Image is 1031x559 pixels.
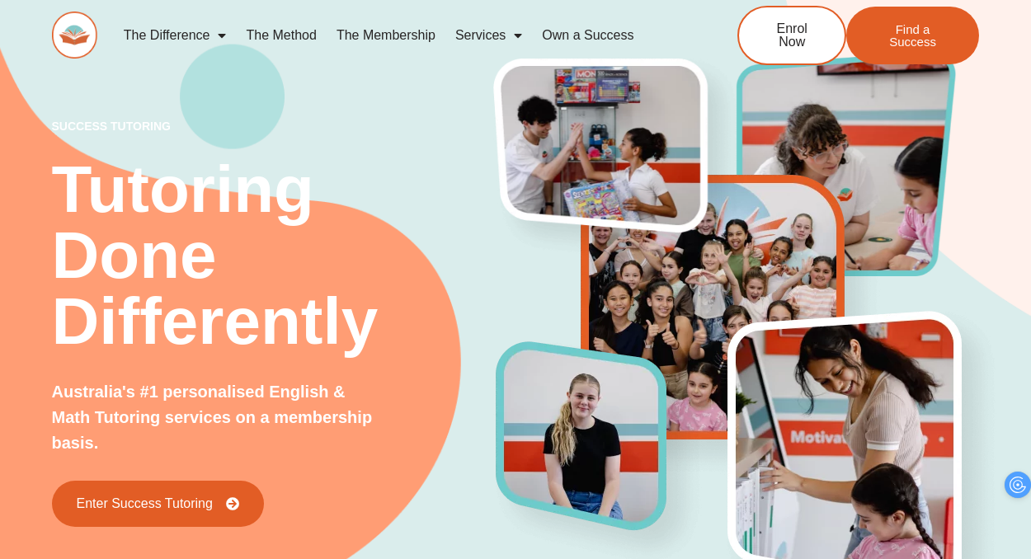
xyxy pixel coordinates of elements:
span: Enrol Now [764,22,820,49]
a: The Membership [327,16,445,54]
a: The Method [236,16,326,54]
p: success tutoring [52,120,497,132]
a: Enrol Now [737,6,846,65]
a: Services [445,16,532,54]
span: Enter Success Tutoring [77,497,213,510]
a: Find a Success [846,7,979,64]
h2: Tutoring Done Differently [52,157,497,355]
a: The Difference [114,16,237,54]
a: Enter Success Tutoring [52,481,264,527]
a: Own a Success [532,16,643,54]
span: Find a Success [871,23,954,48]
nav: Menu [114,16,685,54]
p: Australia's #1 personalised English & Math Tutoring services on a membership basis. [52,379,377,456]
